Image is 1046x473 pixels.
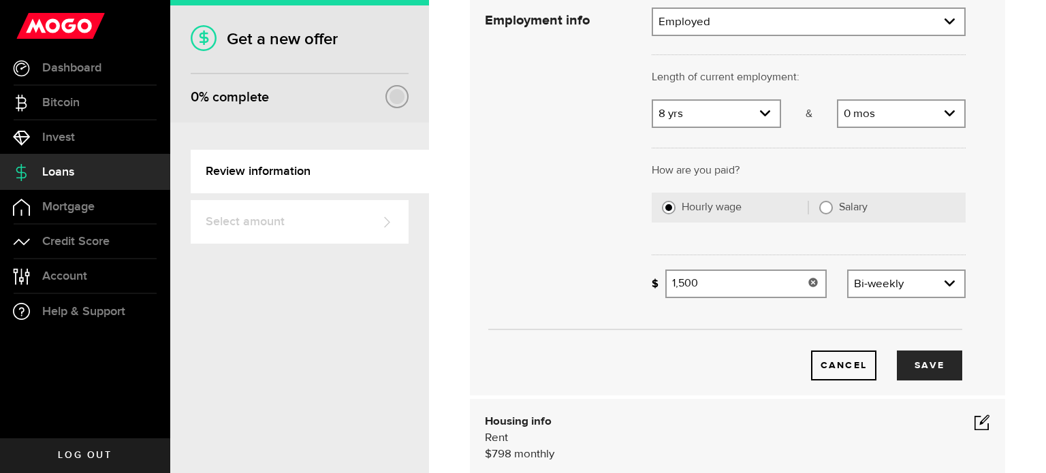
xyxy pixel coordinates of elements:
[811,350,876,380] button: Cancel
[682,201,808,214] label: Hourly wage
[839,201,955,214] label: Salary
[191,89,199,105] span: 0
[42,270,87,282] span: Account
[838,101,964,127] a: expand select
[42,166,74,178] span: Loans
[191,85,269,110] div: % complete
[11,5,52,46] button: Open LiveChat chat widget
[42,131,75,144] span: Invest
[492,448,511,460] span: 798
[191,200,409,244] a: Select amount
[653,9,964,35] a: expand select
[819,201,833,214] input: Salary
[42,201,95,213] span: Mortgage
[485,416,552,427] b: Housing info
[191,29,409,49] h1: Get a new offer
[781,106,837,123] p: &
[485,432,508,444] span: Rent
[485,14,590,27] strong: Employment info
[849,271,964,297] a: expand select
[42,235,110,248] span: Credit Score
[191,150,429,193] a: Review information
[652,69,966,86] p: Length of current employment:
[514,448,554,460] span: monthly
[42,97,80,109] span: Bitcoin
[485,448,492,460] span: $
[662,201,676,214] input: Hourly wage
[653,101,779,127] a: expand select
[652,163,966,179] p: How are you paid?
[42,306,125,318] span: Help & Support
[897,350,962,380] button: Save
[58,451,112,460] span: Log out
[42,62,101,74] span: Dashboard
